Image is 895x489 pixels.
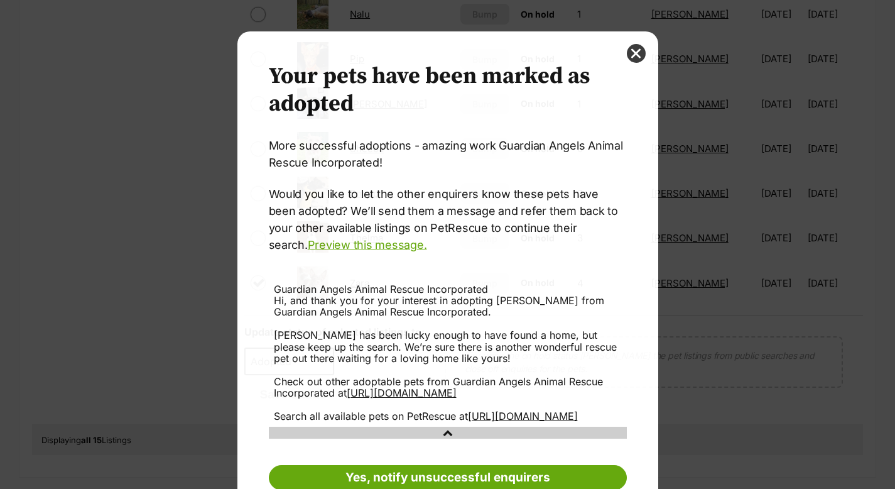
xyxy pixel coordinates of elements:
[269,137,627,171] p: More successful adoptions - amazing work Guardian Angels Animal Rescue Incorporated!
[347,387,457,399] a: [URL][DOMAIN_NAME]
[274,295,622,422] div: Hi, and thank you for your interest in adopting [PERSON_NAME] from Guardian Angels Animal Rescue ...
[269,185,627,253] p: Would you like to let the other enquirers know these pets have been adopted? We’ll send them a me...
[269,63,627,118] h2: Your pets have been marked as adopted
[274,283,488,295] span: Guardian Angels Animal Rescue Incorporated
[308,238,427,251] a: Preview this message.
[627,44,646,63] button: close
[468,410,578,422] a: [URL][DOMAIN_NAME]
